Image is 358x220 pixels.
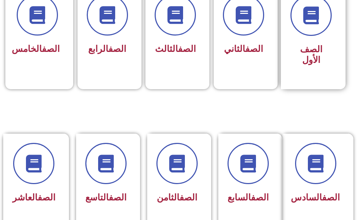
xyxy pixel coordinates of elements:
[42,44,60,54] a: الصف
[291,192,340,203] span: السادس
[12,44,60,54] span: الخامس
[224,44,263,54] span: الثاني
[180,192,197,203] a: الصف
[322,192,340,203] a: الصف
[251,192,269,203] a: الصف
[12,192,55,203] span: العاشر
[157,192,197,203] span: الثامن
[245,44,263,54] a: الصف
[178,44,196,54] a: الصف
[108,44,126,54] a: الصف
[228,192,269,203] span: السابع
[88,44,126,54] span: الرابع
[300,44,322,65] span: الصف الأول
[38,192,55,203] a: الصف
[109,192,127,203] a: الصف
[85,192,127,203] span: التاسع
[155,44,196,54] span: الثالث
